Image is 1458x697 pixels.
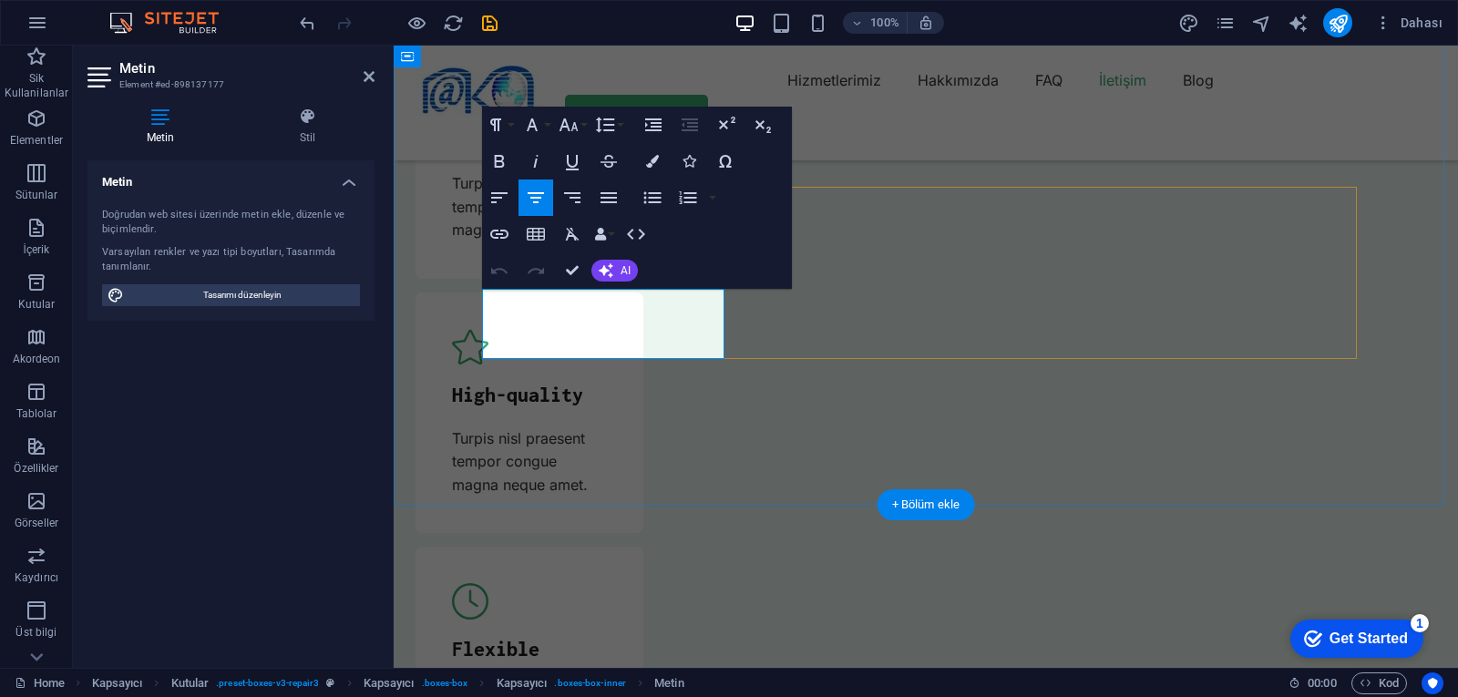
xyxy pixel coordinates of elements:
span: : [1320,676,1323,690]
button: Clear Formatting [555,216,590,252]
i: Kaydet (Ctrl+S) [479,13,500,34]
button: Line Height [591,107,626,143]
button: Dahası [1367,8,1450,37]
button: Superscript [709,107,744,143]
p: Kaydırıcı [15,570,58,585]
p: İçerik [23,242,49,257]
button: Strikethrough [591,143,626,179]
div: + Bölüm ekle [878,489,975,520]
span: Seçmek için tıkla. Düzenlemek için çift tıkla [171,672,210,694]
p: Özellikler [14,461,58,476]
button: Subscript [745,107,780,143]
button: Font Family [519,107,553,143]
button: Align Left [482,179,517,216]
button: Confirm (Ctrl+⏎) [555,252,590,289]
button: save [478,12,500,34]
button: Unordered List [635,179,670,216]
p: Üst bilgi [15,625,56,640]
button: Align Center [519,179,553,216]
h4: Metin [87,160,375,193]
button: reload [442,12,464,34]
span: . preset-boxes-v3-repair3 [216,672,319,694]
button: 100% [843,12,908,34]
button: Kod [1351,672,1407,694]
div: Varsayılan renkler ve yazı tipi boyutları, Tasarımda tanımlanır. [102,245,360,275]
button: Font Size [555,107,590,143]
button: navigator [1250,12,1272,34]
span: Seçmek için tıkla. Düzenlemek için çift tıkla [497,672,548,694]
i: Yayınla [1328,13,1349,34]
button: Colors [635,143,670,179]
button: Ön izleme modundan çıkıp düzenlemeye devam etmek için buraya tıklayın [406,12,427,34]
button: publish [1323,8,1352,37]
i: Bu element, özelleştirilebilir bir ön ayar [326,678,334,688]
p: Akordeon [13,352,61,366]
h6: Oturum süresi [1289,672,1337,694]
h6: 100% [870,12,899,34]
div: Get Started [54,20,132,36]
button: Usercentrics [1422,672,1443,694]
h4: Stil [241,108,375,146]
button: design [1177,12,1199,34]
button: Undo (Ctrl+Z) [482,252,517,289]
button: Underline (Ctrl+U) [555,143,590,179]
button: Data Bindings [591,216,617,252]
button: Tasarımı düzenleyin [102,284,360,306]
button: Insert Link [482,216,517,252]
button: Align Justify [591,179,626,216]
h2: Metin [119,60,375,77]
p: Kutular [18,297,56,312]
h4: Metin [87,108,241,146]
button: undo [296,12,318,34]
div: Get Started 1 items remaining, 80% complete [15,9,148,47]
button: AI [591,260,638,282]
button: Increase Indent [636,107,671,143]
i: Geri al: Metni değiştir (Ctrl+Z) [297,13,318,34]
button: pages [1214,12,1236,34]
span: Dahası [1374,14,1443,32]
p: Tablolar [16,406,57,421]
i: Tasarım (Ctrl+Alt+Y) [1178,13,1199,34]
button: Insert Table [519,216,553,252]
button: text_generator [1287,12,1309,34]
button: Ordered List [671,179,705,216]
img: Editor Logo [105,12,241,34]
i: Sayfalar (Ctrl+Alt+S) [1215,13,1236,34]
button: Ordered List [705,179,720,216]
button: Paragraph Format [482,107,517,143]
span: Kod [1360,672,1399,694]
a: Seçimi iptal etmek için tıkla. Sayfaları açmak için çift tıkla [15,672,65,694]
span: . boxes-box [422,672,468,694]
p: Elementler [10,133,63,148]
button: HTML [619,216,653,252]
i: Yeniden boyutlandırmada yakınlaştırma düzeyini seçilen cihaza uyacak şekilde otomatik olarak ayarla. [918,15,934,31]
span: AI [621,265,631,276]
span: Seçmek için tıkla. Düzenlemek için çift tıkla [92,672,143,694]
span: Tasarımı düzenleyin [129,284,354,306]
span: Seçmek için tıkla. Düzenlemek için çift tıkla [364,672,415,694]
p: Görseller [15,516,58,530]
div: 1 [135,4,153,22]
i: Navigatör [1251,13,1272,34]
h3: Element #ed-898137177 [119,77,338,93]
button: Special Characters [708,143,743,179]
button: Bold (Ctrl+B) [482,143,517,179]
button: Redo (Ctrl+Shift+Z) [519,252,553,289]
span: . boxes-box-inner [554,672,626,694]
span: 00 00 [1308,672,1336,694]
span: Seçmek için tıkla. Düzenlemek için çift tıkla [654,672,683,694]
p: Sütunlar [15,188,58,202]
button: Decrease Indent [673,107,707,143]
button: Align Right [555,179,590,216]
button: Icons [672,143,706,179]
nav: breadcrumb [92,672,684,694]
button: Italic (Ctrl+I) [519,143,553,179]
div: Doğrudan web sitesi üzerinde metin ekle, düzenle ve biçimlendir. [102,208,360,238]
